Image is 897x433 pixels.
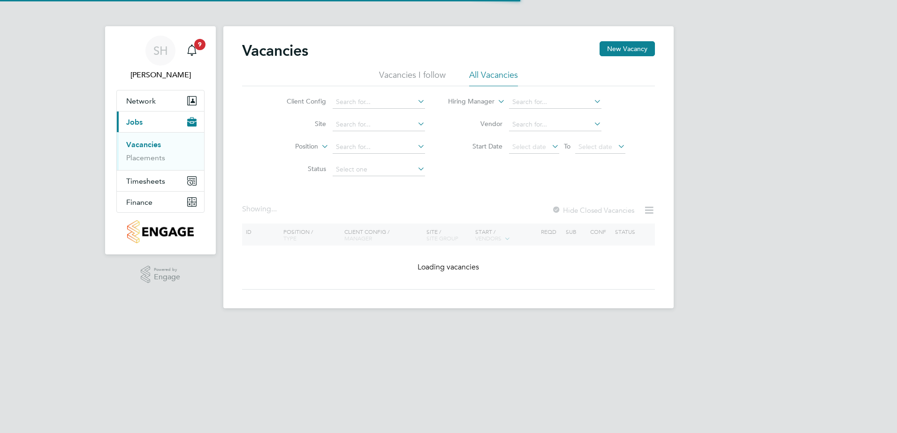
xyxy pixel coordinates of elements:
[333,163,425,176] input: Select one
[561,140,573,152] span: To
[194,39,205,50] span: 9
[333,96,425,109] input: Search for...
[448,119,502,128] label: Vendor
[512,142,546,151] span: Select date
[116,220,205,243] a: Go to home page
[127,220,193,243] img: countryside-properties-logo-retina.png
[126,198,152,207] span: Finance
[441,97,494,106] label: Hiring Manager
[379,69,446,86] li: Vacancies I follow
[182,36,201,66] a: 9
[333,118,425,131] input: Search for...
[272,119,326,128] label: Site
[242,204,279,214] div: Showing
[154,273,180,281] span: Engage
[153,45,168,57] span: SH
[333,141,425,154] input: Search for...
[105,26,216,254] nav: Main navigation
[272,164,326,173] label: Status
[552,206,634,215] label: Hide Closed Vacancies
[141,266,181,284] a: Powered byEngage
[509,118,601,131] input: Search for...
[117,90,204,111] button: Network
[126,177,165,186] span: Timesheets
[117,132,204,170] div: Jobs
[469,69,518,86] li: All Vacancies
[126,118,143,127] span: Jobs
[448,142,502,150] label: Start Date
[126,153,165,162] a: Placements
[600,41,655,56] button: New Vacancy
[116,69,205,81] span: Stewart Hutson
[509,96,601,109] input: Search for...
[117,192,204,212] button: Finance
[117,112,204,132] button: Jobs
[126,97,156,105] span: Network
[154,266,180,274] span: Powered by
[272,97,326,105] label: Client Config
[116,36,205,81] a: SH[PERSON_NAME]
[271,204,277,214] span: ...
[126,140,161,149] a: Vacancies
[264,142,318,151] label: Position
[578,142,612,151] span: Select date
[117,171,204,191] button: Timesheets
[242,41,308,60] h2: Vacancies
